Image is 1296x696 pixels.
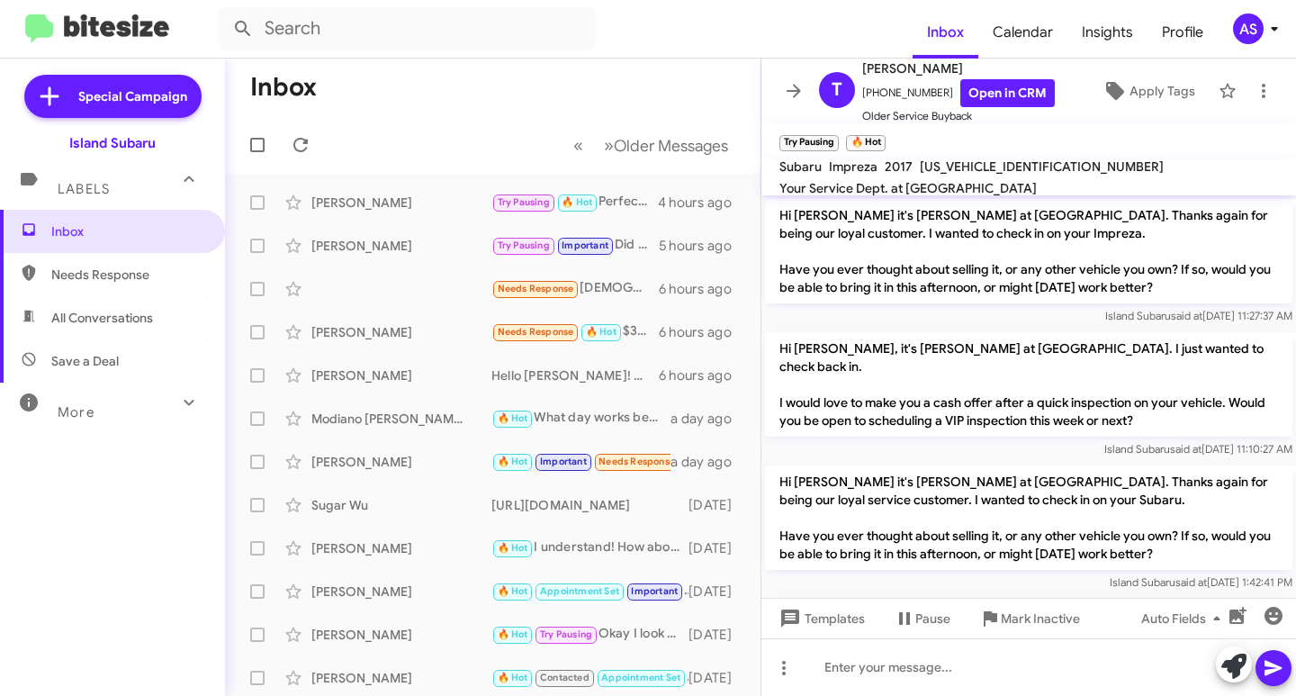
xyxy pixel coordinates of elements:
[540,585,619,597] span: Appointment Set
[498,283,574,294] span: Needs Response
[1001,602,1080,635] span: Mark Inactive
[779,180,1037,196] span: Your Service Dept. at [GEOGRAPHIC_DATA]
[1175,575,1207,589] span: said at
[498,628,528,640] span: 🔥 Hot
[491,366,659,384] div: Hello [PERSON_NAME]! Congratulations on your new vehicle! What did you end up purchasing?
[1233,14,1264,44] div: AS
[688,669,746,687] div: [DATE]
[879,602,965,635] button: Pause
[885,158,913,175] span: 2017
[498,326,574,338] span: Needs Response
[604,134,614,157] span: »
[311,669,491,687] div: [PERSON_NAME]
[540,456,587,467] span: Important
[913,6,978,59] a: Inbox
[311,626,491,644] div: [PERSON_NAME]
[670,453,746,471] div: a day ago
[562,196,592,208] span: 🔥 Hot
[862,107,1055,125] span: Older Service Buyback
[491,581,688,601] div: Hi [PERSON_NAME] it's [PERSON_NAME] at [GEOGRAPHIC_DATA]. Our Early Bird [DATE] Special is live! ...
[563,127,739,164] nav: Page navigation example
[540,672,589,683] span: Contacted
[491,321,659,342] div: $32,300 OTD
[498,196,550,208] span: Try Pausing
[779,158,822,175] span: Subaru
[69,134,156,152] div: Island Subaru
[1171,309,1202,322] span: said at
[688,626,746,644] div: [DATE]
[761,602,879,635] button: Templates
[498,542,528,554] span: 🔥 Hot
[601,672,680,683] span: Appointment Set
[540,628,592,640] span: Try Pausing
[562,127,594,164] button: Previous
[688,496,746,514] div: [DATE]
[776,602,865,635] span: Templates
[491,192,658,212] div: Perfect! We will see you then [PERSON_NAME].
[862,58,1055,79] span: [PERSON_NAME]
[659,323,746,341] div: 6 hours ago
[311,496,491,514] div: Sugar Wu
[491,667,688,688] div: Hi [PERSON_NAME] it's [PERSON_NAME] at [GEOGRAPHIC_DATA]. Our Early Bird [DATE] Special is live! ...
[498,585,528,597] span: 🔥 Hot
[1170,442,1201,456] span: said at
[491,624,688,645] div: Okay I look forward to hearing from you! Have a great weekend.
[311,194,491,212] div: [PERSON_NAME]
[78,87,187,105] span: Special Campaign
[311,366,491,384] div: [PERSON_NAME]
[614,136,728,156] span: Older Messages
[586,326,616,338] span: 🔥 Hot
[218,7,596,50] input: Search
[311,583,491,601] div: [PERSON_NAME]
[978,6,1067,59] a: Calendar
[1129,75,1195,107] span: Apply Tags
[1218,14,1276,44] button: AS
[311,237,491,255] div: [PERSON_NAME]
[1147,6,1218,59] a: Profile
[1067,6,1147,59] a: Insights
[598,456,675,467] span: Needs Response
[631,585,678,597] span: Important
[491,408,670,429] div: What day works best?
[688,539,746,557] div: [DATE]
[250,73,317,102] h1: Inbox
[498,240,550,251] span: Try Pausing
[311,453,491,471] div: [PERSON_NAME]
[779,135,839,151] small: Try Pausing
[51,309,153,327] span: All Conversations
[24,75,202,118] a: Special Campaign
[498,672,528,683] span: 🔥 Hot
[670,410,746,428] div: a day ago
[573,134,583,157] span: «
[498,456,528,467] span: 🔥 Hot
[765,332,1292,437] p: Hi [PERSON_NAME], it's [PERSON_NAME] at [GEOGRAPHIC_DATA]. I just wanted to check back in. I woul...
[562,240,608,251] span: Important
[51,266,204,284] span: Needs Response
[846,135,885,151] small: 🔥 Hot
[829,158,877,175] span: Impreza
[1110,575,1292,589] span: Island Subaru [DATE] 1:42:41 PM
[58,181,110,197] span: Labels
[491,538,688,558] div: I understand! How about we look at scheduling something in early October? Would that work for you?
[765,199,1292,303] p: Hi [PERSON_NAME] it's [PERSON_NAME] at [GEOGRAPHIC_DATA]. Thanks again for being our loyal custom...
[51,352,119,370] span: Save a Deal
[915,602,950,635] span: Pause
[965,602,1094,635] button: Mark Inactive
[960,79,1055,107] a: Open in CRM
[311,323,491,341] div: [PERSON_NAME]
[920,158,1164,175] span: [US_VEHICLE_IDENTIFICATION_NUMBER]
[491,451,670,472] div: Thanks [PERSON_NAME]
[659,280,746,298] div: 6 hours ago
[491,496,688,514] div: [URL][DOMAIN_NAME]
[659,237,746,255] div: 5 hours ago
[1104,442,1292,456] span: Island Subaru [DATE] 11:10:27 AM
[498,412,528,424] span: 🔥 Hot
[1127,602,1242,635] button: Auto Fields
[688,583,746,601] div: [DATE]
[491,235,659,256] div: Did you get the chance to schedule an appointment for [DATE] [PERSON_NAME]?
[593,127,739,164] button: Next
